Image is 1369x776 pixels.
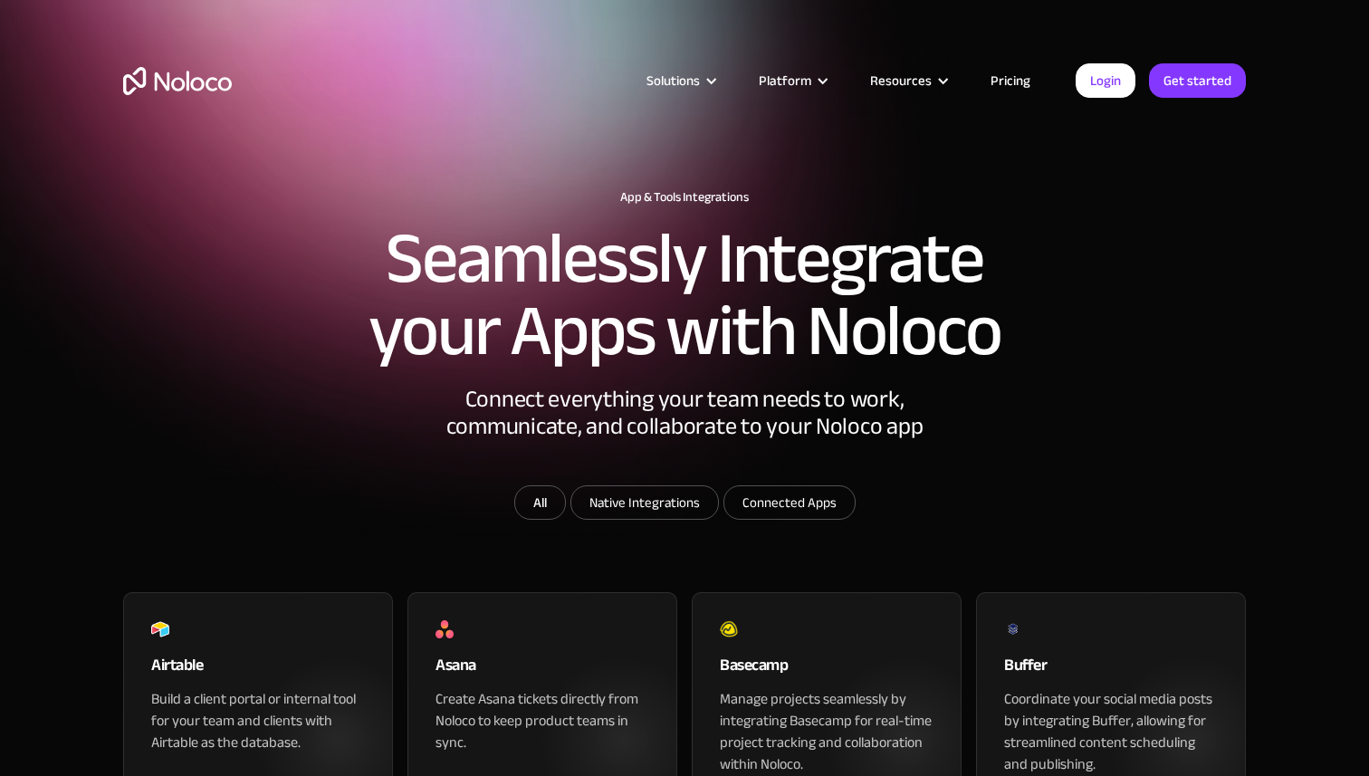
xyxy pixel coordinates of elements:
div: Manage projects seamlessly by integrating Basecamp for real-time project tracking and collaborati... [720,688,933,775]
div: Basecamp [720,652,933,688]
div: Buffer [1004,652,1218,688]
div: Coordinate your social media posts by integrating Buffer, allowing for streamlined content schedu... [1004,688,1218,775]
div: Resources [870,69,932,92]
div: Create Asana tickets directly from Noloco to keep product teams in sync. [436,688,649,753]
div: Solutions [646,69,700,92]
div: Platform [759,69,811,92]
a: home [123,67,232,95]
h1: App & Tools Integrations [123,190,1246,205]
div: Platform [736,69,847,92]
a: All [514,485,566,520]
form: Email Form [322,485,1047,524]
div: Airtable [151,652,365,688]
div: Resources [847,69,968,92]
div: Asana [436,652,649,688]
h2: Seamlessly Integrate your Apps with Noloco [368,223,1001,368]
a: Pricing [968,69,1053,92]
div: Build a client portal or internal tool for your team and clients with Airtable as the database. [151,688,365,753]
a: Login [1076,63,1135,98]
div: Solutions [624,69,736,92]
a: Get started [1149,63,1246,98]
div: Connect everything your team needs to work, communicate, and collaborate to your Noloco app [413,386,956,485]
